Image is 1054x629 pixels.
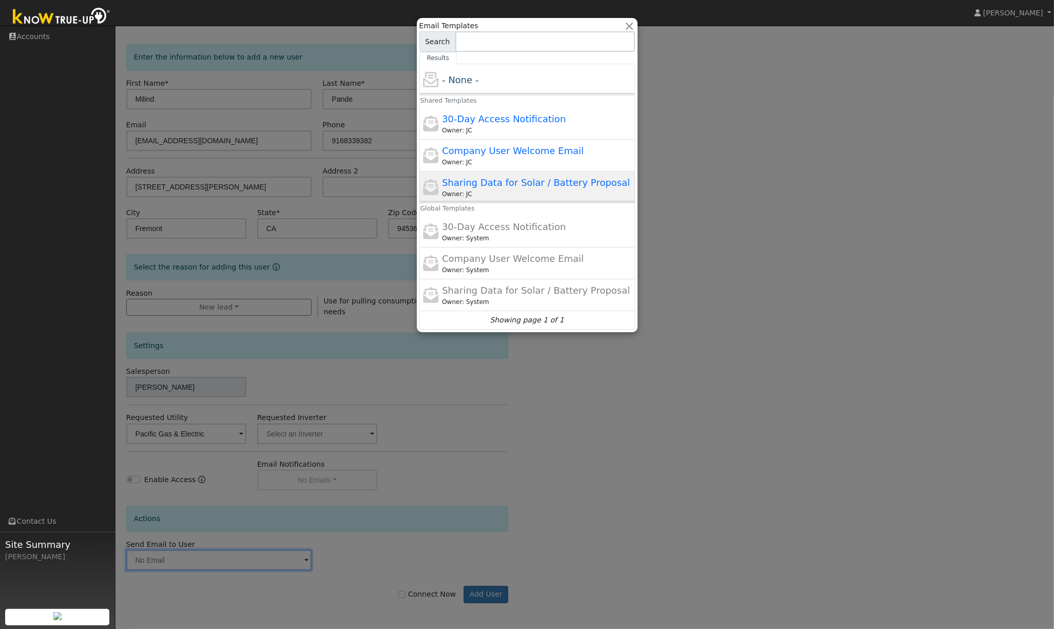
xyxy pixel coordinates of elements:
[490,315,564,326] i: Showing page 1 of 1
[5,538,110,551] span: Site Summary
[419,31,456,52] span: Search
[442,265,633,275] div: Leroy Coffman
[413,201,428,216] h6: Global Templates
[442,234,633,243] div: Leroy Coffman
[442,285,630,296] span: Sharing Data for Solar / Battery Proposal
[419,21,478,31] span: Email Templates
[419,52,457,64] a: Results
[442,145,584,156] span: Company User Welcome Email
[8,6,116,29] img: Know True-Up
[442,158,633,167] div: Jeremy Carlock
[53,612,62,620] img: retrieve
[442,189,633,199] div: Jeremy Carlock
[5,551,110,562] div: [PERSON_NAME]
[442,177,630,188] span: Sharing Data for Solar / Battery Proposal
[442,113,566,124] span: 30-Day Access Notification
[413,93,428,108] h6: Shared Templates
[442,126,633,135] div: Jeremy Carlock
[442,297,633,307] div: Leroy Coffman
[442,221,566,232] span: 30-Day Access Notification
[983,9,1043,17] span: [PERSON_NAME]
[442,253,584,264] span: Company User Welcome Email
[442,74,478,85] span: - None -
